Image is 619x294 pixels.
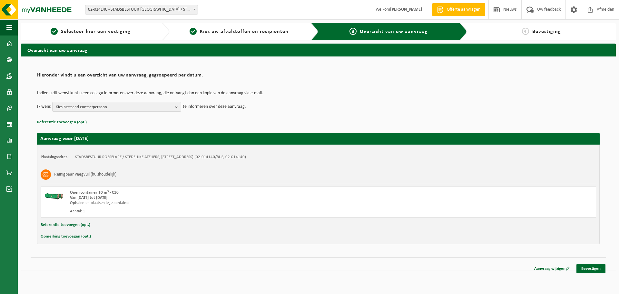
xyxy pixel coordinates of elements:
[190,28,197,35] span: 2
[41,155,69,159] strong: Plaatsingsadres:
[522,28,529,35] span: 4
[173,28,305,35] a: 2Kies uw afvalstoffen en recipiënten
[75,155,246,160] td: STADSBESTUUR ROESELARE / STEDELIJKE ATELIERS, [STREET_ADDRESS] (02-014140/BUS, 02-014140)
[70,200,344,206] div: Ophalen en plaatsen lege container
[360,29,428,34] span: Overzicht van uw aanvraag
[70,196,107,200] strong: Van [DATE] tot [DATE]
[529,264,575,273] a: Aanvraag wijzigen
[44,190,64,200] img: HK-XC-10-GN-00.png
[200,29,289,34] span: Kies uw afvalstoffen en recipiënten
[85,5,198,14] span: 02-014140 - STADSBESTUUR ROESELARE / STEDELIJKE ATELIERS - ROESELARE
[40,136,89,141] strong: Aanvraag voor [DATE]
[37,102,51,112] p: Ik wens
[51,28,58,35] span: 1
[54,169,116,180] h3: Reinigbaar veegvuil (huishoudelijk)
[532,29,561,34] span: Bevestiging
[41,221,90,229] button: Referentie toevoegen (opt.)
[85,5,198,15] span: 02-014140 - STADSBESTUUR ROESELARE / STEDELIJKE ATELIERS - ROESELARE
[24,28,157,35] a: 1Selecteer hier een vestiging
[21,44,616,56] h2: Overzicht van uw aanvraag
[52,102,181,112] button: Kies bestaand contactpersoon
[37,73,600,81] h2: Hieronder vindt u een overzicht van uw aanvraag, gegroepeerd per datum.
[37,91,600,96] p: Indien u dit wenst kunt u een collega informeren over deze aanvraag, die ontvangt dan een kopie v...
[445,6,482,13] span: Offerte aanvragen
[41,232,91,241] button: Opmerking toevoegen (opt.)
[37,118,87,127] button: Referentie toevoegen (opt.)
[56,102,172,112] span: Kies bestaand contactpersoon
[349,28,357,35] span: 3
[70,209,344,214] div: Aantal: 1
[576,264,605,273] a: Bevestigen
[183,102,246,112] p: te informeren over deze aanvraag.
[432,3,485,16] a: Offerte aanvragen
[70,190,119,195] span: Open container 10 m³ - C10
[61,29,131,34] span: Selecteer hier een vestiging
[390,7,422,12] strong: [PERSON_NAME]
